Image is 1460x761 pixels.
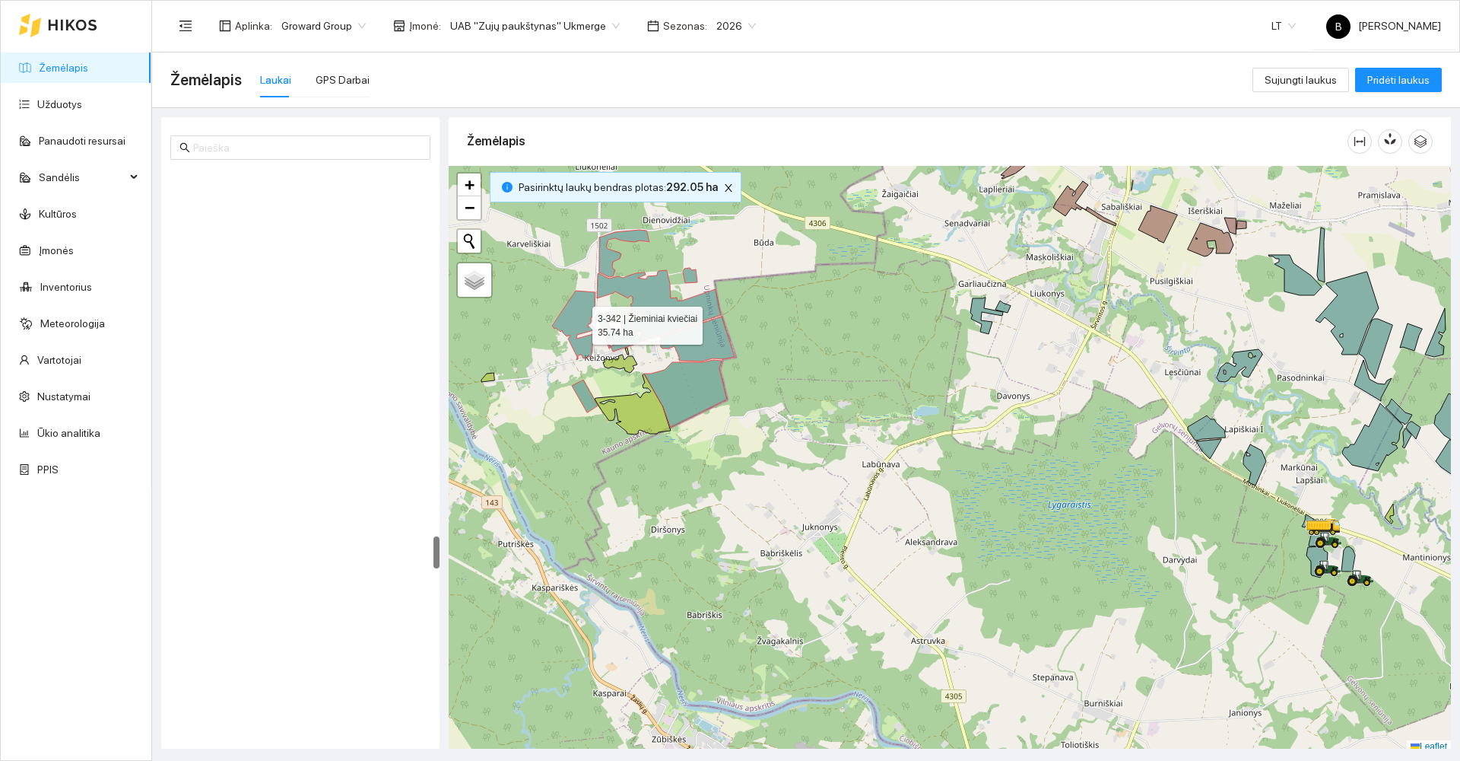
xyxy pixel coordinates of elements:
[39,135,125,147] a: Panaudoti resursai
[1335,14,1342,39] span: B
[458,263,491,297] a: Layers
[647,20,659,32] span: calendar
[39,62,88,74] a: Žemėlapis
[40,317,105,330] a: Meteorologija
[260,72,291,88] div: Laukai
[409,18,441,34] span: Įmonė :
[281,14,366,37] span: Groward Group
[39,162,125,193] span: Sandėlis
[170,68,242,92] span: Žemėlapis
[1326,20,1441,32] span: [PERSON_NAME]
[458,196,481,219] a: Zoom out
[1355,74,1442,86] a: Pridėti laukus
[39,244,74,256] a: Įmonės
[465,175,474,194] span: +
[1271,14,1296,37] span: LT
[1367,72,1430,88] span: Pridėti laukus
[1265,72,1337,88] span: Sujungti laukus
[37,390,90,403] a: Nustatymai
[179,19,192,33] span: menu-fold
[458,230,481,253] button: Initiate a new search
[170,11,201,41] button: menu-fold
[450,14,620,37] span: UAB "Zujų paukštynas" Ukmerge
[1411,741,1447,752] a: Leaflet
[720,183,737,193] span: close
[39,208,77,220] a: Kultūros
[235,18,272,34] span: Aplinka :
[179,142,190,153] span: search
[1252,68,1349,92] button: Sujungti laukus
[716,14,756,37] span: 2026
[37,354,81,366] a: Vartotojai
[219,20,231,32] span: layout
[37,427,100,439] a: Ūkio analitika
[666,181,718,193] b: 292.05 ha
[316,72,370,88] div: GPS Darbai
[1252,74,1349,86] a: Sujungti laukus
[1348,135,1371,148] span: column-width
[663,18,707,34] span: Sezonas :
[465,198,474,217] span: −
[458,174,481,196] a: Zoom in
[467,119,1347,163] div: Žemėlapis
[719,179,738,197] button: close
[519,179,718,196] span: Pasirinktų laukų bendras plotas :
[37,98,82,110] a: Užduotys
[502,182,513,193] span: info-circle
[393,20,405,32] span: shop
[1347,129,1372,154] button: column-width
[1355,68,1442,92] button: Pridėti laukus
[37,463,59,476] a: PPIS
[40,281,92,293] a: Inventorius
[193,139,421,156] input: Paieška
